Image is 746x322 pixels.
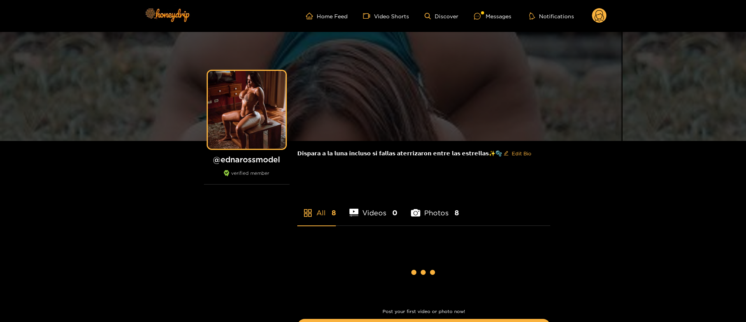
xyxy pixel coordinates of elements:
[504,151,509,157] span: edit
[411,190,459,225] li: Photos
[332,208,336,218] span: 8
[502,147,533,160] button: editEdit Bio
[349,190,398,225] li: Videos
[455,208,459,218] span: 8
[303,208,312,218] span: appstore
[306,12,348,19] a: Home Feed
[512,150,531,157] span: Edit Bio
[363,12,409,19] a: Video Shorts
[297,309,550,314] p: Post your first video or photo now!
[392,208,397,218] span: 0
[474,12,511,21] div: Messages
[204,170,290,185] div: verified member
[527,12,576,20] button: Notifications
[425,13,458,19] a: Discover
[363,12,374,19] span: video-camera
[297,141,550,166] div: 𝗗𝗶𝘀𝗽𝗮𝗿𝗮 𝗮 𝗹𝗮 𝗹𝘂𝗻𝗮 𝗶𝗻𝗰𝗹𝘂𝘀𝗼 𝘀𝗶 𝗳𝗮𝗹𝗹𝗮𝘀 𝗮𝘁𝗲𝗿𝗿𝗶𝘇𝗮𝗿𝗼𝗻 𝗲𝗻𝘁𝗿𝗲 𝗹𝗮𝘀 𝗲𝘀𝘁𝗿𝗲𝗹𝗹𝗮𝘀✨🫧
[204,155,290,164] h1: @ ednarossmodel
[306,12,317,19] span: home
[297,190,336,225] li: All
